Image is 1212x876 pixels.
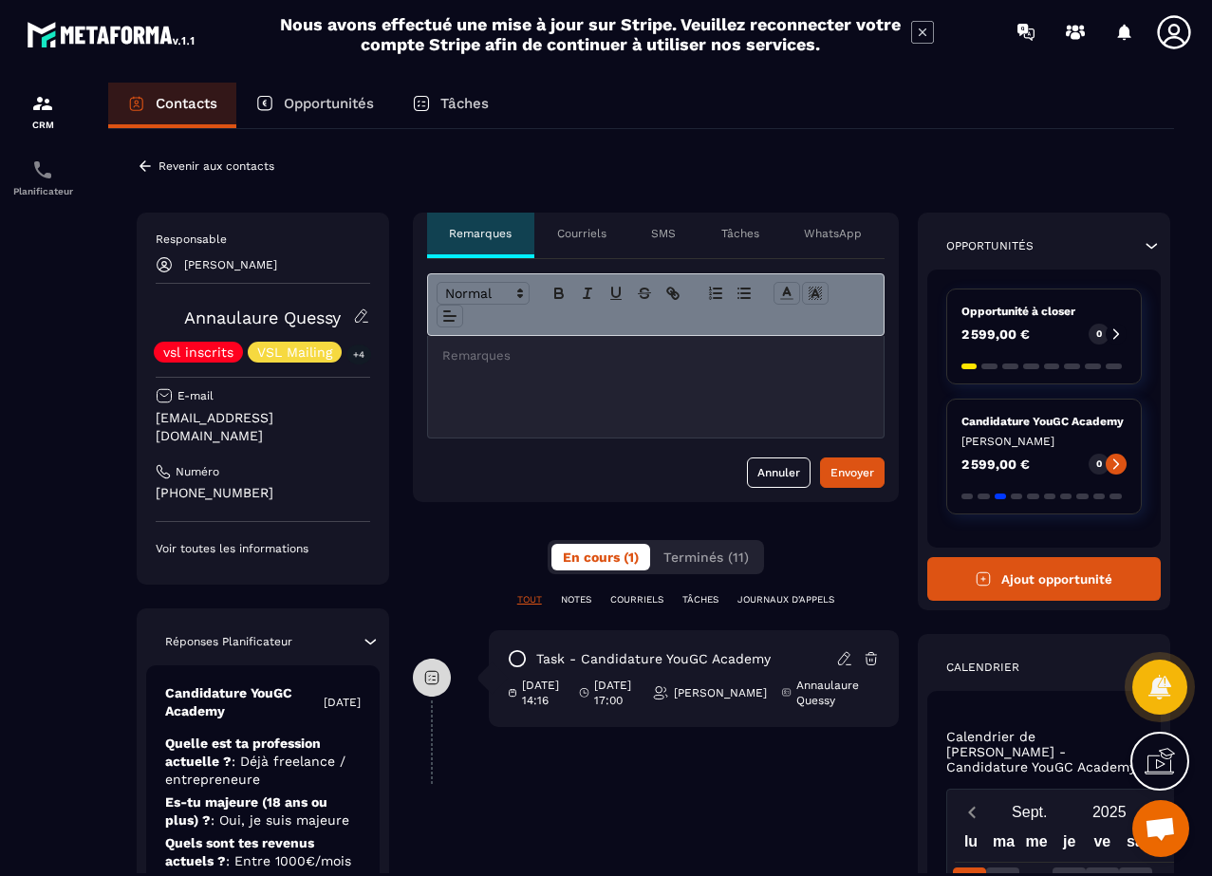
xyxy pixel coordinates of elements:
p: Candidature YouGC Academy [165,684,324,720]
p: Revenir aux contacts [158,159,274,173]
div: Envoyer [830,463,874,482]
p: 0 [1096,327,1102,341]
p: Remarques [449,226,512,241]
a: Contacts [108,83,236,128]
button: Envoyer [820,457,885,488]
p: Calendrier [946,660,1019,675]
p: 2 599,00 € [961,327,1030,341]
p: Contacts [156,95,217,112]
h2: Nous avons effectué une mise à jour sur Stripe. Veuillez reconnecter votre compte Stripe afin de ... [279,14,902,54]
div: ma [987,829,1020,862]
a: Annaulaure Quessy [184,308,341,327]
img: scheduler [31,158,54,181]
p: Opportunité à closer [961,304,1127,319]
p: Opportunités [284,95,374,112]
button: Ajout opportunité [927,557,1161,601]
p: [PHONE_NUMBER] [156,484,370,502]
p: Annaulaure Quessy [796,678,865,708]
span: Terminés (11) [663,550,749,565]
span: : Déjà freelance / entrepreneure [165,754,345,787]
div: je [1053,829,1086,862]
p: [PERSON_NAME] [961,434,1127,449]
p: [DATE] 17:00 [594,678,638,708]
button: Open months overlay [990,795,1070,829]
span: En cours (1) [563,550,639,565]
p: [PERSON_NAME] [674,685,767,700]
p: WhatsApp [804,226,862,241]
a: Tâches [393,83,508,128]
p: NOTES [561,593,591,606]
div: me [1020,829,1054,862]
p: vsl inscrits [163,345,233,359]
a: Opportunités [236,83,393,128]
button: Annuler [747,457,811,488]
p: [EMAIL_ADDRESS][DOMAIN_NAME] [156,409,370,445]
img: logo [27,17,197,51]
p: SMS [651,226,676,241]
p: CRM [5,120,81,130]
a: formationformationCRM [5,78,81,144]
p: task - Candidature YouGC Academy [536,650,771,668]
p: 0 [1096,457,1102,471]
div: ve [1086,829,1119,862]
p: [DATE] 14:16 [522,678,565,708]
p: Calendrier de [PERSON_NAME] - Candidature YouGC Academy [946,729,1142,774]
a: Ouvrir le chat [1132,800,1189,857]
p: Planificateur [5,186,81,196]
p: Candidature YouGC Academy [961,414,1127,429]
p: Voir toutes les informations [156,541,370,556]
p: +4 [346,345,371,364]
p: [PERSON_NAME] [184,258,277,271]
p: JOURNAUX D'APPELS [737,593,834,606]
p: Courriels [557,226,606,241]
p: [DATE] [324,695,361,710]
p: Es-tu majeure (18 ans ou plus) ? [165,793,361,829]
button: Open years overlay [1070,795,1149,829]
p: Tâches [440,95,489,112]
button: En cours (1) [551,544,650,570]
p: Tâches [721,226,759,241]
p: Responsable [156,232,370,247]
p: Réponses Planificateur [165,634,292,649]
span: : Oui, je suis majeure [211,812,349,828]
p: Opportunités [946,238,1034,253]
p: COURRIELS [610,593,663,606]
p: Quelle est ta profession actuelle ? [165,735,361,789]
p: 2 599,00 € [961,457,1030,471]
div: sa [1119,829,1152,862]
p: TOUT [517,593,542,606]
img: formation [31,92,54,115]
p: Numéro [176,464,219,479]
button: Next month [1149,799,1184,825]
a: schedulerschedulerPlanificateur [5,144,81,211]
p: VSL Mailing [257,345,332,359]
p: TÂCHES [682,593,718,606]
p: E-mail [177,388,214,403]
button: Previous month [955,799,990,825]
div: lu [955,829,988,862]
button: Terminés (11) [652,544,760,570]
